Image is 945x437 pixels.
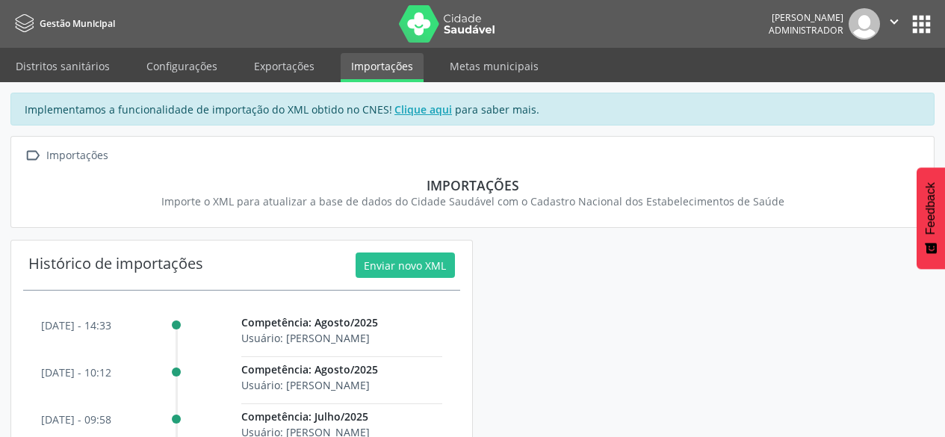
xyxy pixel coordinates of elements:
p: [DATE] - 14:33 [41,317,111,333]
a: Gestão Municipal [10,11,115,36]
span: Feedback [924,182,938,235]
div: Importações [43,145,111,167]
button: Feedback - Mostrar pesquisa [917,167,945,269]
span: Usuário: [PERSON_NAME] [241,331,370,345]
img: img [849,8,880,40]
a: Distritos sanitários [5,53,120,79]
u: Clique aqui [394,102,452,117]
p: [DATE] - 09:58 [41,412,111,427]
div: Importe o XML para atualizar a base de dados do Cidade Saudável com o Cadastro Nacional dos Estab... [32,193,913,209]
a: Exportações [244,53,325,79]
div: Implementamos a funcionalidade de importação do XML obtido no CNES! para saber mais. [10,93,935,125]
a:  Importações [22,145,111,167]
span: Usuário: [PERSON_NAME] [241,378,370,392]
a: Configurações [136,53,228,79]
i:  [886,13,902,30]
a: Clique aqui [392,102,455,117]
span: Administrador [769,24,843,37]
span: Gestão Municipal [40,17,115,30]
i:  [22,145,43,167]
a: Metas municipais [439,53,549,79]
button: Enviar novo XML [356,252,455,278]
button: apps [908,11,935,37]
div: [PERSON_NAME] [769,11,843,24]
p: Competência: Agosto/2025 [241,362,441,377]
a: Importações [341,53,424,82]
p: [DATE] - 10:12 [41,365,111,380]
p: Competência: Julho/2025 [241,409,441,424]
button:  [880,8,908,40]
div: Importações [32,177,913,193]
p: Competência: Agosto/2025 [241,314,441,330]
div: Histórico de importações [28,252,203,278]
